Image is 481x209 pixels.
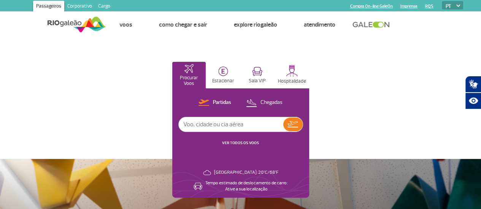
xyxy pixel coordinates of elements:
button: Abrir recursos assistivos. [465,93,481,109]
p: Sala VIP [249,78,266,84]
a: Atendimento [304,21,335,28]
button: Hospitalidade [275,62,309,88]
a: Passageiros [33,1,64,13]
a: Compra On-line GaleOn [350,4,392,9]
input: Voo, cidade ou cia aérea [179,117,283,132]
p: Procurar Voos [176,75,202,86]
img: vipRoom.svg [252,67,262,76]
button: VER TODOS OS VOOS [220,140,261,146]
div: Plugin de acessibilidade da Hand Talk. [465,76,481,109]
p: Estacionar [212,78,234,84]
button: Procurar Voos [172,62,206,88]
button: Partidas [196,98,233,108]
p: [GEOGRAPHIC_DATA]: 20°C/68°F [214,170,278,176]
a: Corporativo [64,1,95,13]
p: Partidas [213,99,231,106]
button: Sala VIP [241,62,274,88]
a: Como chegar e sair [159,21,207,28]
img: carParkingHome.svg [218,66,228,76]
p: Tempo estimado de deslocamento de carro: Ative a sua localização [205,180,287,192]
img: airplaneHomeActive.svg [184,64,194,73]
a: Imprensa [400,4,417,9]
a: Explore RIOgaleão [234,21,277,28]
p: Hospitalidade [278,79,306,84]
a: RQS [425,4,433,9]
button: Estacionar [206,62,240,88]
a: Voos [119,21,132,28]
a: Cargo [95,1,113,13]
button: Chegadas [244,98,285,108]
button: Abrir tradutor de língua de sinais. [465,76,481,93]
img: hospitality.svg [286,65,298,77]
p: Chegadas [260,99,283,106]
a: VER TODOS OS VOOS [222,140,259,145]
